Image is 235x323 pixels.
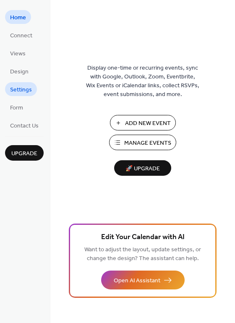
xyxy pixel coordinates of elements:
a: Connect [5,28,37,42]
span: Add New Event [125,119,171,128]
a: Views [5,46,31,60]
span: Display one-time or recurring events, sync with Google, Outlook, Zoom, Eventbrite, Wix Events or ... [86,64,199,99]
button: Manage Events [109,135,176,150]
span: Settings [10,86,32,94]
span: Home [10,13,26,22]
span: Contact Us [10,122,39,130]
button: Open AI Assistant [101,271,185,289]
a: Contact Us [5,118,44,132]
button: Upgrade [5,145,44,161]
span: Want to adjust the layout, update settings, or change the design? The assistant can help. [84,244,201,264]
span: Form [10,104,23,112]
a: Home [5,10,31,24]
button: 🚀 Upgrade [114,160,171,176]
span: Connect [10,31,32,40]
span: Edit Your Calendar with AI [101,232,185,243]
span: Open AI Assistant [114,276,160,285]
a: Settings [5,82,37,96]
a: Form [5,100,28,114]
a: Design [5,64,34,78]
span: Manage Events [124,139,171,148]
button: Add New Event [110,115,176,130]
span: 🚀 Upgrade [119,163,166,175]
span: Design [10,68,29,76]
span: Views [10,49,26,58]
span: Upgrade [11,149,37,158]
